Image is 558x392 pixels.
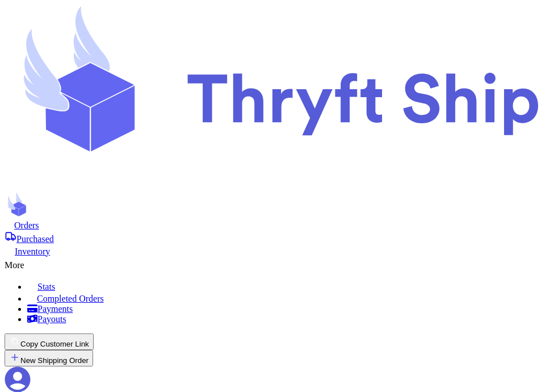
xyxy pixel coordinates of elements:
[27,314,553,324] a: Payouts
[27,304,553,314] a: Payments
[37,294,104,303] span: Completed Orders
[37,282,55,291] span: Stats
[5,333,94,350] button: Copy Customer Link
[5,244,553,257] a: Inventory
[15,247,50,256] span: Inventory
[14,220,39,230] span: Orders
[27,292,553,304] a: Completed Orders
[5,231,553,244] a: Purchased
[5,350,93,366] button: New Shipping Order
[5,257,553,270] div: More
[27,280,553,292] a: Stats
[37,304,73,314] span: Payments
[5,219,553,231] a: Orders
[16,234,54,244] span: Purchased
[37,314,66,324] span: Payouts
